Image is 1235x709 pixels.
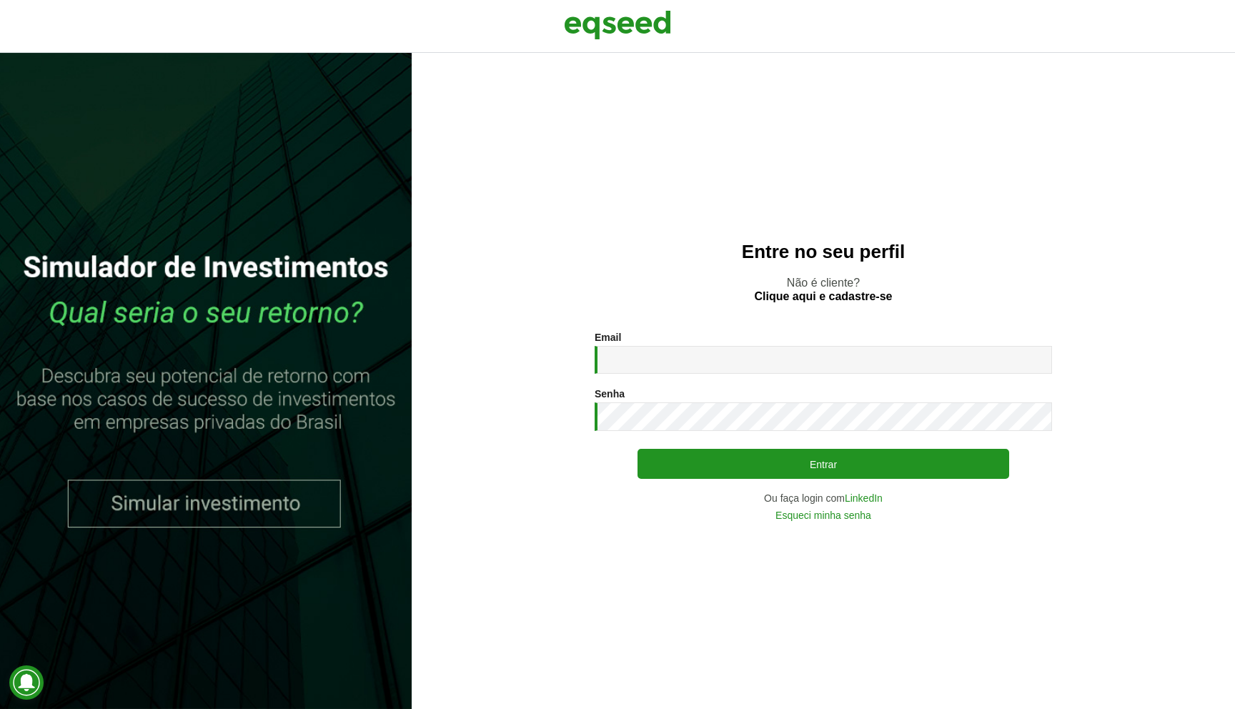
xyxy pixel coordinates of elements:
a: Clique aqui e cadastre-se [755,291,893,302]
h2: Entre no seu perfil [440,242,1206,262]
a: LinkedIn [845,493,883,503]
label: Email [595,332,621,342]
p: Não é cliente? [440,276,1206,303]
img: EqSeed Logo [564,7,671,43]
label: Senha [595,389,625,399]
button: Entrar [638,449,1009,479]
a: Esqueci minha senha [775,510,871,520]
div: Ou faça login com [595,493,1052,503]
